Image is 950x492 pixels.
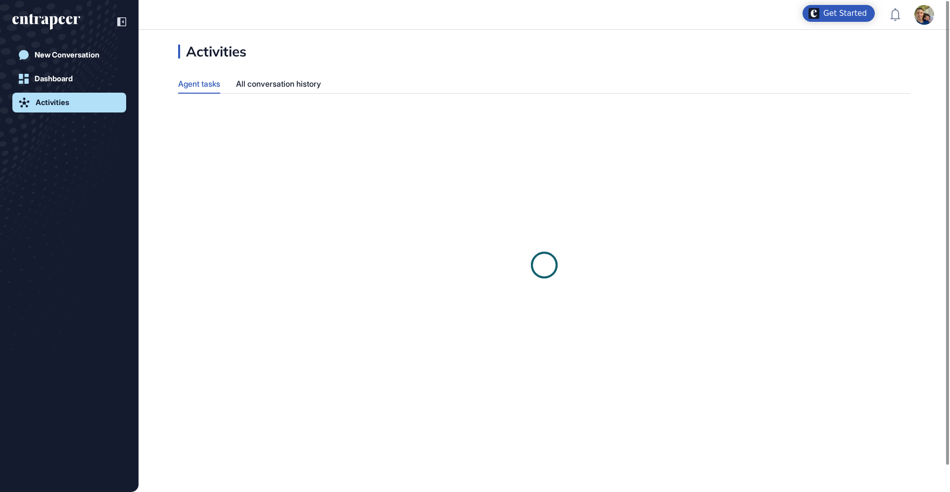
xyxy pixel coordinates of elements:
div: Agent tasks [178,74,220,93]
div: All conversation history [236,74,321,94]
img: user-avatar [914,5,934,25]
a: Activities [12,93,126,112]
a: Dashboard [12,69,126,89]
div: Open Get Started checklist [803,5,875,22]
div: Activities [36,98,69,107]
a: New Conversation [12,45,126,65]
div: Activities [178,45,246,58]
div: Dashboard [35,74,73,83]
div: New Conversation [35,51,99,59]
div: Get Started [823,8,867,18]
img: launcher-image-alternative-text [808,8,819,19]
div: entrapeer-logo [12,14,80,30]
